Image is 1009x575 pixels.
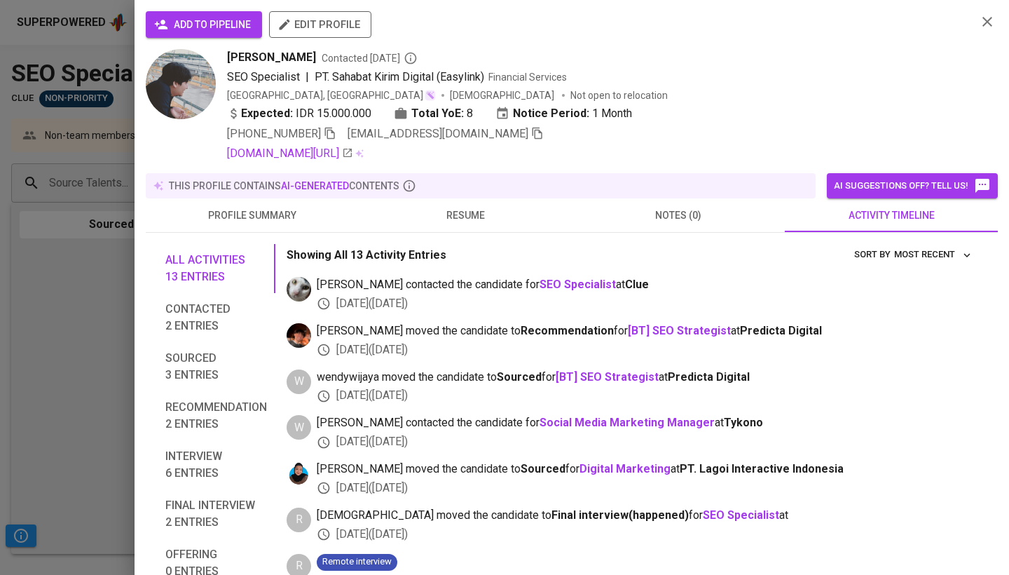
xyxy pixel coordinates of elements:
[724,416,763,429] span: Tykono
[317,415,975,431] span: [PERSON_NAME] contacted the candidate for at
[891,244,975,266] button: sort by
[317,555,397,569] span: Remote interview
[495,105,632,122] div: 1 Month
[269,18,371,29] a: edit profile
[411,105,464,122] b: Total YoE:
[425,90,436,101] img: magic_wand.svg
[287,247,446,264] p: Showing All 13 Activity Entries
[269,11,371,38] button: edit profile
[287,277,311,302] img: tharisa.rizky@glints.com
[154,207,350,224] span: profile summary
[317,480,975,496] div: [DATE] ( [DATE] )
[570,88,668,102] p: Not open to relocation
[241,105,293,122] b: Expected:
[165,301,267,334] span: Contacted 2 entries
[317,323,975,339] span: [PERSON_NAME] moved the candidate to for at
[703,508,779,522] a: SEO Specialist
[317,277,975,293] span: [PERSON_NAME] contacted the candidate for at
[894,247,972,263] span: Most Recent
[287,415,311,440] div: W
[317,370,975,386] span: wendywijaya moved the candidate to for at
[317,508,975,524] span: [DEMOGRAPHIC_DATA] moved the candidate to for at
[165,448,267,482] span: Interview 6 entries
[580,207,776,224] span: notes (0)
[227,88,436,102] div: [GEOGRAPHIC_DATA], [GEOGRAPHIC_DATA]
[551,508,689,522] b: Final interview ( happened )
[306,69,309,86] span: |
[165,399,267,433] span: Recommendation 2 entries
[146,49,216,119] img: 976a03bc80463c42b887e008ab75a7cf.jpg
[467,105,473,122] span: 8
[165,350,267,384] span: Sourced 3 entries
[169,179,399,193] p: this profile contains contents
[404,51,418,65] svg: By Batam recruiter
[287,508,311,532] div: R
[450,88,556,102] span: [DEMOGRAPHIC_DATA]
[146,11,262,38] button: add to pipeline
[227,105,371,122] div: IDR 15.000.000
[165,497,267,531] span: Final interview 2 entries
[579,462,671,475] a: Digital Marketing
[165,252,267,285] span: All activities 13 entries
[317,342,975,358] div: [DATE] ( [DATE] )
[793,207,989,224] span: activity timeline
[497,370,542,384] b: Sourced
[740,324,822,337] span: Predicta Digital
[317,296,975,312] div: [DATE] ( [DATE] )
[628,324,731,337] a: [BT] SEO Strategist
[556,370,659,384] a: [BT] SEO Strategist
[521,324,614,337] b: Recommendation
[227,49,316,66] span: [PERSON_NAME]
[348,127,528,140] span: [EMAIL_ADDRESS][DOMAIN_NAME]
[521,462,565,475] b: Sourced
[227,145,353,162] a: [DOMAIN_NAME][URL]
[513,105,589,122] b: Notice Period:
[322,51,418,65] span: Contacted [DATE]
[317,434,975,450] div: [DATE] ( [DATE] )
[317,461,975,478] span: [PERSON_NAME] moved the candidate to for at
[287,370,311,394] div: W
[367,207,563,224] span: resume
[680,462,844,475] span: PT. Lagoi Interactive Indonesia
[834,177,991,194] span: AI suggestions off? Tell us!
[315,70,484,83] span: PT. Sahabat Kirim Digital (Easylink)
[157,16,251,34] span: add to pipeline
[317,527,975,543] div: [DATE] ( [DATE] )
[668,370,750,384] span: Predicta Digital
[827,173,998,198] button: AI suggestions off? Tell us!
[540,416,715,429] a: Social Media Marketing Manager
[287,461,311,486] img: aldila.resadina@glints.com
[488,72,567,83] span: Financial Services
[280,15,360,34] span: edit profile
[317,388,975,404] div: [DATE] ( [DATE] )
[854,249,891,259] span: sort by
[540,278,616,291] a: SEO Specialist
[287,323,311,348] img: diemas@glints.com
[625,278,649,291] span: Clue
[227,70,300,83] span: SEO Specialist
[281,180,349,191] span: AI-generated
[227,127,321,140] span: [PHONE_NUMBER]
